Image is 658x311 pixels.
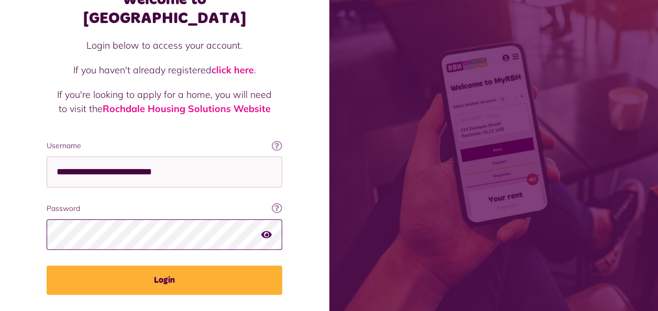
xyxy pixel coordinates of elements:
[103,103,271,115] a: Rochdale Housing Solutions Website
[47,203,282,214] label: Password
[47,140,282,151] label: Username
[57,87,272,116] p: If you're looking to apply for a home, you will need to visit the
[47,265,282,295] button: Login
[211,64,254,76] a: click here
[57,63,272,77] p: If you haven't already registered .
[57,38,272,52] p: Login below to access your account.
